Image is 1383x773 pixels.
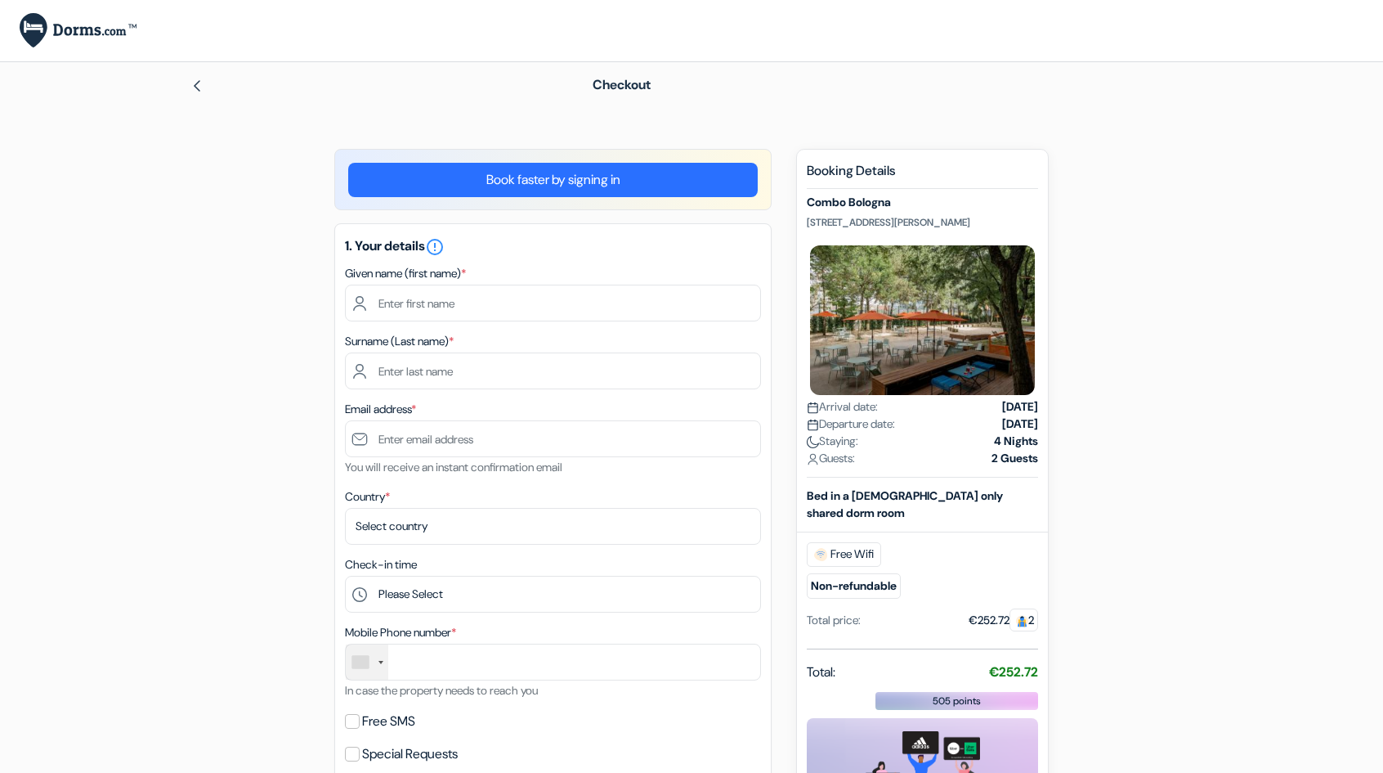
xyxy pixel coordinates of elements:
img: guest.svg [1016,615,1028,627]
h5: 1. Your details [345,237,761,257]
img: user_icon.svg [807,453,819,465]
span: Arrival date: [807,398,878,416]
label: Surname (Last name) [345,333,454,350]
h5: Booking Details [807,163,1038,189]
span: Total: [807,663,835,682]
i: error_outline [425,237,445,257]
span: Free Wifi [807,542,881,567]
label: Special Requests [362,743,458,766]
small: Non-refundable [807,573,901,599]
img: calendar.svg [807,402,819,414]
h5: Combo Bologna [807,195,1038,209]
b: Bed in a [DEMOGRAPHIC_DATA] only shared dorm room [807,488,1003,520]
strong: 2 Guests [991,450,1038,467]
span: 2 [1009,609,1038,631]
label: Free SMS [362,710,415,733]
div: €252.72 [969,612,1038,629]
img: moon.svg [807,436,819,448]
img: calendar.svg [807,419,819,431]
strong: 4 Nights [994,433,1038,450]
small: You will receive an instant confirmation email [345,460,562,474]
input: Enter last name [345,353,761,389]
label: Given name (first name) [345,265,466,282]
span: Departure date: [807,416,895,433]
label: Check-in time [345,556,417,573]
span: Staying: [807,433,858,450]
span: 505 points [933,694,981,708]
span: Checkout [593,76,651,93]
span: Guests: [807,450,855,467]
a: Book faster by signing in [348,163,758,197]
img: left_arrow.svg [190,79,204,92]
input: Enter email address [345,420,761,457]
input: Enter first name [345,285,761,321]
p: [STREET_ADDRESS][PERSON_NAME] [807,216,1038,229]
div: Total price: [807,612,861,629]
img: Dorms.com [20,13,137,48]
strong: €252.72 [989,663,1038,681]
strong: [DATE] [1002,398,1038,416]
strong: [DATE] [1002,416,1038,433]
a: error_outline [425,237,445,254]
img: free_wifi.svg [814,548,827,561]
small: In case the property needs to reach you [345,683,538,698]
label: Mobile Phone number [345,624,456,641]
label: Email address [345,401,416,418]
label: Country [345,488,390,506]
